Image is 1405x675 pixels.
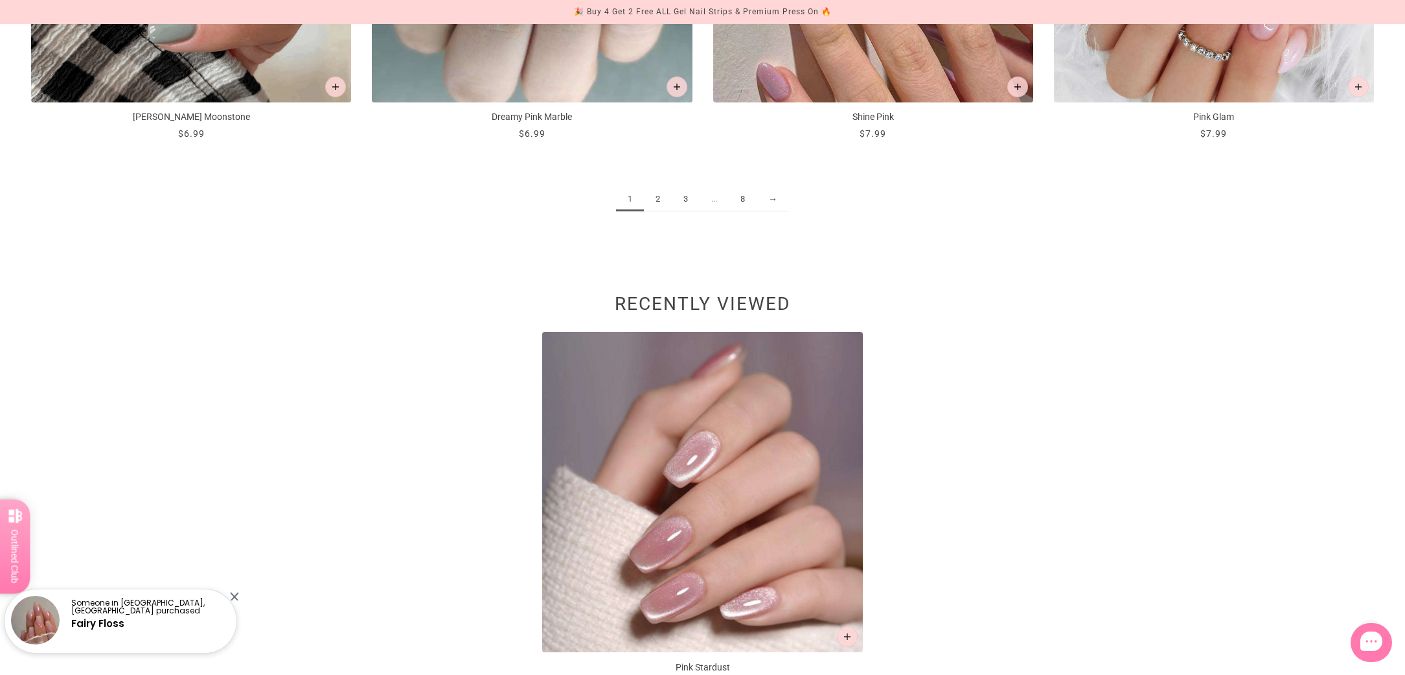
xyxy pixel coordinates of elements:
[757,187,789,211] a: →
[178,128,205,139] span: $6.99
[31,110,351,124] p: [PERSON_NAME] Moonstone
[574,5,832,19] div: 🎉 Buy 4 Get 2 Free ALL Gel Nail Strips & Premium Press On 🔥
[1054,110,1374,124] p: Pink Glam
[1348,77,1369,97] button: Add to cart
[71,617,124,630] a: Fairy Floss
[1007,77,1028,97] button: Add to cart
[729,187,757,211] a: 8
[372,110,692,124] p: Dreamy Pink Marble
[1200,128,1227,139] span: $7.99
[860,128,886,139] span: $7.99
[713,110,1033,124] p: Shine Pink
[31,300,1374,314] h2: Recently viewed
[616,187,644,211] span: 1
[542,661,862,674] p: Pink Stardust
[700,187,729,211] span: ...
[672,187,700,211] a: 3
[667,77,687,97] button: Add to cart
[837,626,858,647] button: Add to cart
[644,187,672,211] a: 2
[519,128,545,139] span: $6.99
[71,599,225,615] p: Someone in [GEOGRAPHIC_DATA], [GEOGRAPHIC_DATA] purchased
[325,77,346,97] button: Add to cart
